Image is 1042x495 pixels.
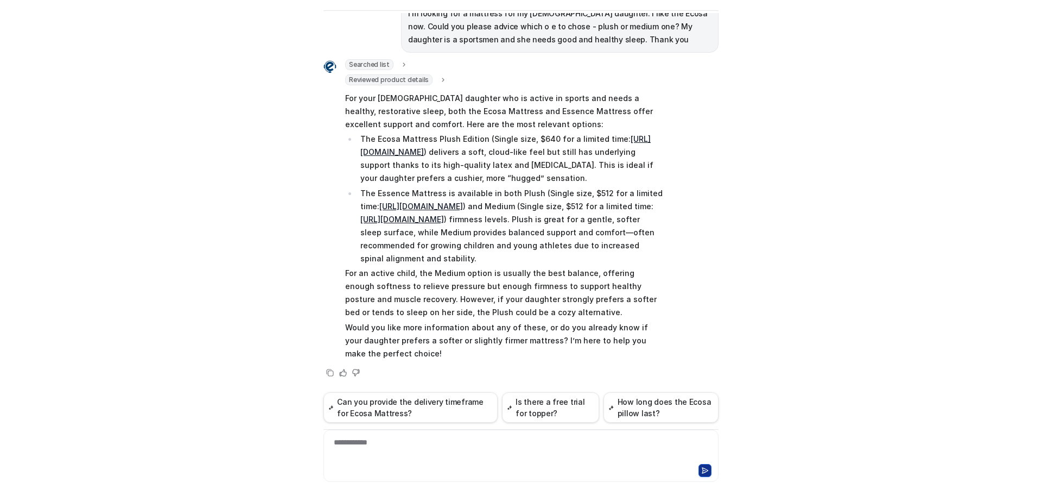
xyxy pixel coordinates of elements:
a: [URL][DOMAIN_NAME] [360,215,444,224]
p: I’m looking for a mattress for my [DEMOGRAPHIC_DATA] daughter. I like the Ecosa now. Could you pl... [408,7,711,46]
span: Searched list [345,59,393,70]
button: How long does the Ecosa pillow last? [603,392,719,423]
a: [URL][DOMAIN_NAME] [379,202,463,211]
button: Is there a free trial for topper? [502,392,599,423]
p: For your [DEMOGRAPHIC_DATA] daughter who is active in sports and needs a healthy, restorative sle... [345,92,663,131]
p: For an active child, the Medium option is usually the best balance, offering enough softness to r... [345,267,663,319]
p: Would you like more information about any of these, or do you already know if your daughter prefe... [345,321,663,360]
span: Reviewed product details [345,74,433,85]
p: The Essence Mattress is available in both Plush (Single size, $512 for a limited time: ) and Medi... [360,187,663,265]
p: The Ecosa Mattress Plush Edition (Single size, $640 for a limited time: ) delivers a soft, cloud-... [360,133,663,185]
img: Widget [323,60,336,73]
button: Can you provide the delivery timeframe for Ecosa Mattress? [323,392,498,423]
